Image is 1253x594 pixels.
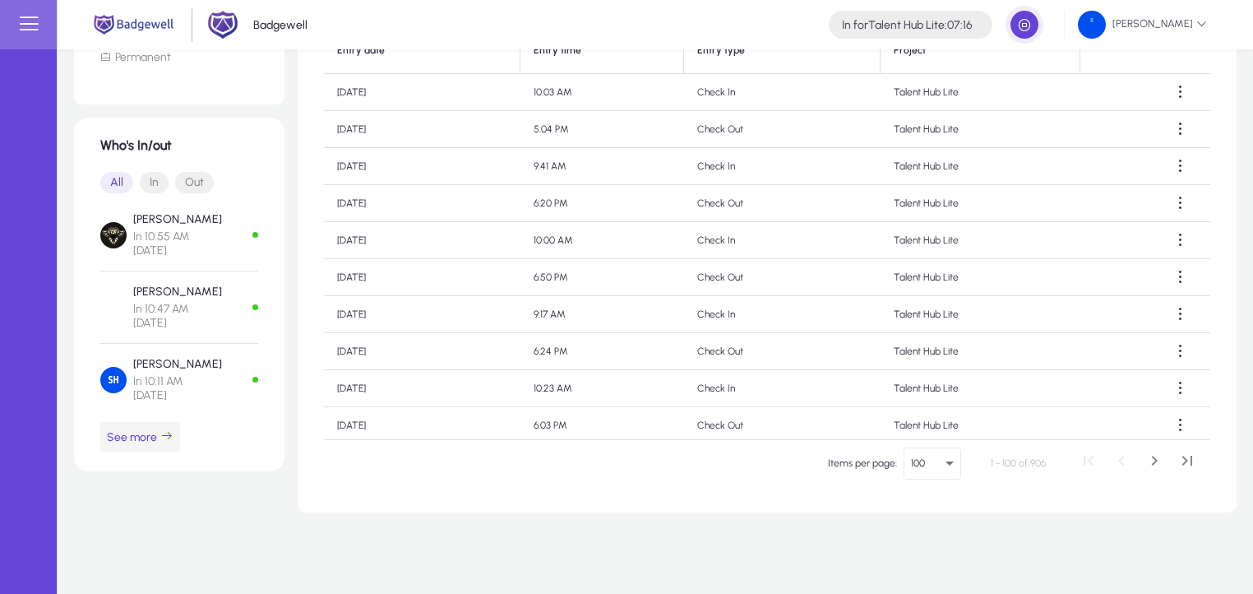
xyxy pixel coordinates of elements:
div: Entry type [697,44,867,57]
td: 9:41 AM [520,148,684,185]
td: Check In [684,370,881,407]
td: Check In [684,148,881,185]
mat-paginator: Select page [324,439,1210,486]
td: Check In [684,74,881,111]
td: Talent Hub Lite [881,222,1080,259]
td: [DATE] [324,407,520,444]
p: [PERSON_NAME] [133,285,222,299]
div: Entry date [337,44,506,57]
span: In 10:47 AM [DATE] [133,302,222,330]
td: [DATE] [324,259,520,296]
span: In 10:55 AM [DATE] [133,230,222,258]
p: [PERSON_NAME] [133,212,222,226]
th: Entry time [520,28,684,74]
span: In for [842,18,868,32]
td: Check In [684,222,881,259]
mat-button-toggle-group: Font Style [100,166,258,199]
td: [DATE] [324,74,520,111]
div: Project [894,44,926,57]
td: Talent Hub Lite [881,148,1080,185]
div: 1 - 100 of 906 [991,455,1046,471]
button: In [140,172,169,193]
td: Talent Hub Lite [881,296,1080,333]
td: Check Out [684,185,881,222]
li: Permanent [100,50,258,65]
td: [DATE] [324,185,520,222]
div: Project [894,44,1066,57]
td: Check Out [684,111,881,148]
img: main.png [90,13,177,36]
td: 6:03 PM [520,407,684,444]
button: All [100,172,133,193]
div: Entry type [697,44,745,57]
td: 9:17 AM [520,296,684,333]
span: 100 [911,457,925,469]
td: [DATE] [324,333,520,370]
td: Talent Hub Lite [881,370,1080,407]
td: Check Out [684,407,881,444]
td: Talent Hub Lite [881,74,1080,111]
td: Check Out [684,259,881,296]
button: [PERSON_NAME] [1065,10,1220,39]
td: [DATE] [324,111,520,148]
td: Talent Hub Lite [881,185,1080,222]
img: Salma Hany [100,367,127,393]
td: 10:03 AM [520,74,684,111]
button: Next page [1138,447,1171,480]
td: Talent Hub Lite [881,259,1080,296]
td: Check Out [684,333,881,370]
td: 6:20 PM [520,185,684,222]
span: In 10:11 AM [DATE] [133,374,222,402]
td: [DATE] [324,370,520,407]
td: Check In [684,296,881,333]
img: 2.png [207,9,238,40]
h1: Who's In/out [100,137,258,153]
button: Out [175,172,214,193]
div: Entry date [337,44,385,57]
span: 07:16 [947,18,973,32]
span: See more [107,429,173,444]
td: 10:00 AM [520,222,684,259]
p: Badgewell [253,18,307,32]
img: Hazem Mourad [100,222,127,248]
div: Items per page: [828,455,897,471]
button: See more [100,422,180,452]
p: [PERSON_NAME] [133,357,222,371]
td: 10:23 AM [520,370,684,407]
button: Last page [1171,447,1204,480]
td: 6:50 PM [520,259,684,296]
td: 5:04 PM [520,111,684,148]
td: [DATE] [324,222,520,259]
td: [DATE] [324,296,520,333]
td: Talent Hub Lite [881,333,1080,370]
h4: Talent Hub Lite [842,18,973,32]
td: Talent Hub Lite [881,407,1080,444]
img: Mahmoud Samy [100,295,127,321]
td: [DATE] [324,148,520,185]
img: 49.png [1078,11,1106,39]
td: 6:24 PM [520,333,684,370]
span: : [945,18,947,32]
td: Talent Hub Lite [881,111,1080,148]
span: [PERSON_NAME] [1078,11,1207,39]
